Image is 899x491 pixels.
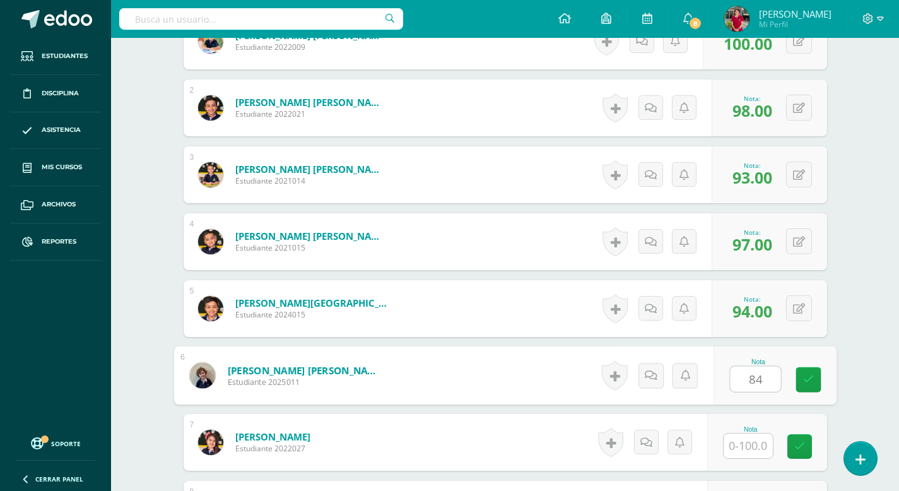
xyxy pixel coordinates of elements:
span: 98.00 [732,100,772,121]
span: Estudiante 2022021 [235,109,387,119]
a: [PERSON_NAME][GEOGRAPHIC_DATA] [235,297,387,309]
span: Estudiante 2024015 [235,309,387,320]
span: Estudiantes [42,51,88,61]
img: 295b82f8adc0d639fdefb06604a8e20a.png [198,28,223,54]
a: Reportes [10,223,101,261]
a: [PERSON_NAME] [235,430,310,443]
img: b9dc50f265d74dc03cba026288867dcb.png [198,162,223,187]
a: [PERSON_NAME] [PERSON_NAME] [235,230,387,242]
a: [PERSON_NAME] [PERSON_NAME] [227,364,383,377]
span: Reportes [42,237,76,247]
span: 94.00 [732,300,772,322]
a: Disciplina [10,75,101,112]
span: [PERSON_NAME] [759,8,831,20]
div: Nota [729,358,787,365]
a: Soporte [15,434,96,451]
span: Estudiante 2022027 [235,443,310,454]
a: Mis cursos [10,149,101,186]
span: Disciplina [42,88,79,98]
a: [PERSON_NAME] [PERSON_NAME] [235,96,387,109]
img: d4f04055c8a196eda306b177d776ddaf.png [198,430,223,455]
span: Mi Perfil [759,19,831,30]
div: Nota: [732,228,772,237]
img: ca5a5a9677dd446ab467438bb47c19de.png [724,6,749,32]
span: Estudiante 2025011 [227,377,383,388]
input: 0-100.0 [724,434,773,458]
a: Estudiantes [10,38,101,75]
img: ed4ba89dc1d7c8e41b52b497bf676fa8.png [189,362,215,388]
a: Archivos [10,186,101,223]
div: Nota: [732,295,772,304]
span: Estudiante 2021014 [235,175,387,186]
img: 2ec719e16967063243a19f415d4928e5.png [198,95,223,121]
span: Estudiante 2022009 [235,42,387,52]
span: 8 [688,16,702,30]
span: Archivos [42,199,76,210]
span: 100.00 [724,33,772,54]
div: Nota: [732,94,772,103]
img: b360f5ad23294c256a61f57b1951f2ce.png [198,229,223,254]
input: Busca un usuario... [119,8,403,30]
span: Soporte [51,439,81,448]
a: [PERSON_NAME] [PERSON_NAME] [235,163,387,175]
input: 0-100.0 [730,367,780,392]
a: Asistencia [10,112,101,150]
div: Nota: [732,161,772,170]
span: Asistencia [42,125,81,135]
span: 97.00 [732,234,772,255]
span: Estudiante 2021015 [235,242,387,253]
span: Cerrar panel [35,475,83,483]
img: 976f1be8ffaec3399f6bd007e538e5f4.png [198,296,223,321]
span: 93.00 [732,167,772,188]
span: Mis cursos [42,162,82,172]
div: Nota [723,426,779,433]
